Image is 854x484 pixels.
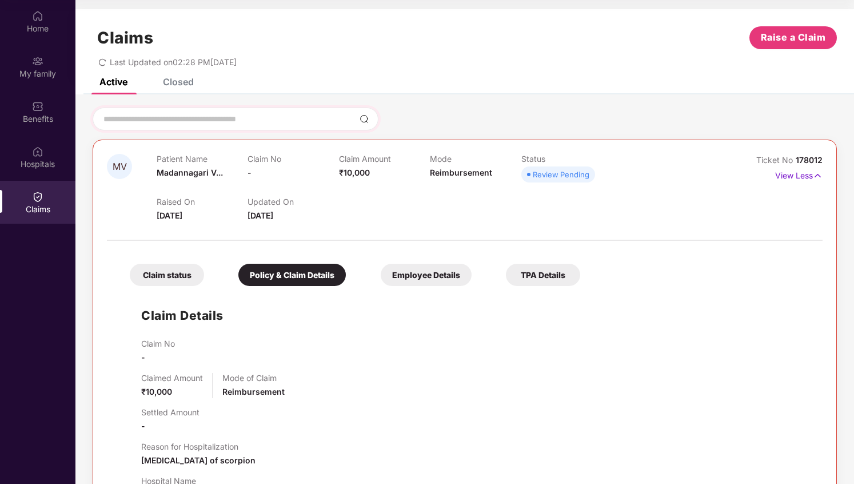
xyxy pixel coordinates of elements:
[97,28,153,47] h1: Claims
[222,373,285,383] p: Mode of Claim
[130,264,204,286] div: Claim status
[756,155,796,165] span: Ticket No
[430,154,521,164] p: Mode
[141,442,256,451] p: Reason for Hospitalization
[141,352,145,362] span: -
[157,154,248,164] p: Patient Name
[32,10,43,22] img: svg+xml;base64,PHN2ZyBpZD0iSG9tZSIgeG1sbnM9Imh0dHA6Ly93d3cudzMub3JnLzIwMDAvc3ZnIiB3aWR0aD0iMjAiIG...
[141,407,199,417] p: Settled Amount
[796,155,823,165] span: 178012
[110,57,237,67] span: Last Updated on 02:28 PM[DATE]
[163,76,194,88] div: Closed
[113,162,127,172] span: MV
[141,455,256,465] span: [MEDICAL_DATA] of scorpion
[141,421,145,431] span: -
[99,76,127,88] div: Active
[248,211,273,220] span: [DATE]
[248,168,252,177] span: -
[749,26,837,49] button: Raise a Claim
[381,264,472,286] div: Employee Details
[360,114,369,124] img: svg+xml;base64,PHN2ZyBpZD0iU2VhcmNoLTMyeDMyIiB4bWxucz0iaHR0cDovL3d3dy53My5vcmcvMjAwMC9zdmciIHdpZH...
[248,154,338,164] p: Claim No
[141,387,172,396] span: ₹10,000
[238,264,346,286] div: Policy & Claim Details
[813,169,823,182] img: svg+xml;base64,PHN2ZyB4bWxucz0iaHR0cDovL3d3dy53My5vcmcvMjAwMC9zdmciIHdpZHRoPSIxNyIgaGVpZ2h0PSIxNy...
[157,211,182,220] span: [DATE]
[775,166,823,182] p: View Less
[533,169,589,180] div: Review Pending
[506,264,580,286] div: TPA Details
[141,373,203,383] p: Claimed Amount
[222,387,285,396] span: Reimbursement
[141,306,224,325] h1: Claim Details
[141,339,175,348] p: Claim No
[430,168,492,177] span: Reimbursement
[248,197,338,207] p: Updated On
[32,146,43,157] img: svg+xml;base64,PHN2ZyBpZD0iSG9zcGl0YWxzIiB4bWxucz0iaHR0cDovL3d3dy53My5vcmcvMjAwMC9zdmciIHdpZHRoPS...
[32,101,43,112] img: svg+xml;base64,PHN2ZyBpZD0iQmVuZWZpdHMiIHhtbG5zPSJodHRwOi8vd3d3LnczLm9yZy8yMDAwL3N2ZyIgd2lkdGg9Ij...
[521,154,612,164] p: Status
[761,30,826,45] span: Raise a Claim
[339,154,430,164] p: Claim Amount
[339,168,370,177] span: ₹10,000
[157,197,248,207] p: Raised On
[32,55,43,67] img: svg+xml;base64,PHN2ZyB3aWR0aD0iMjAiIGhlaWdodD0iMjAiIHZpZXdCb3g9IjAgMCAyMCAyMCIgZmlsbD0ibm9uZSIgeG...
[157,168,223,177] span: Madannagari V...
[98,57,106,67] span: redo
[32,191,43,203] img: svg+xml;base64,PHN2ZyBpZD0iQ2xhaW0iIHhtbG5zPSJodHRwOi8vd3d3LnczLm9yZy8yMDAwL3N2ZyIgd2lkdGg9IjIwIi...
